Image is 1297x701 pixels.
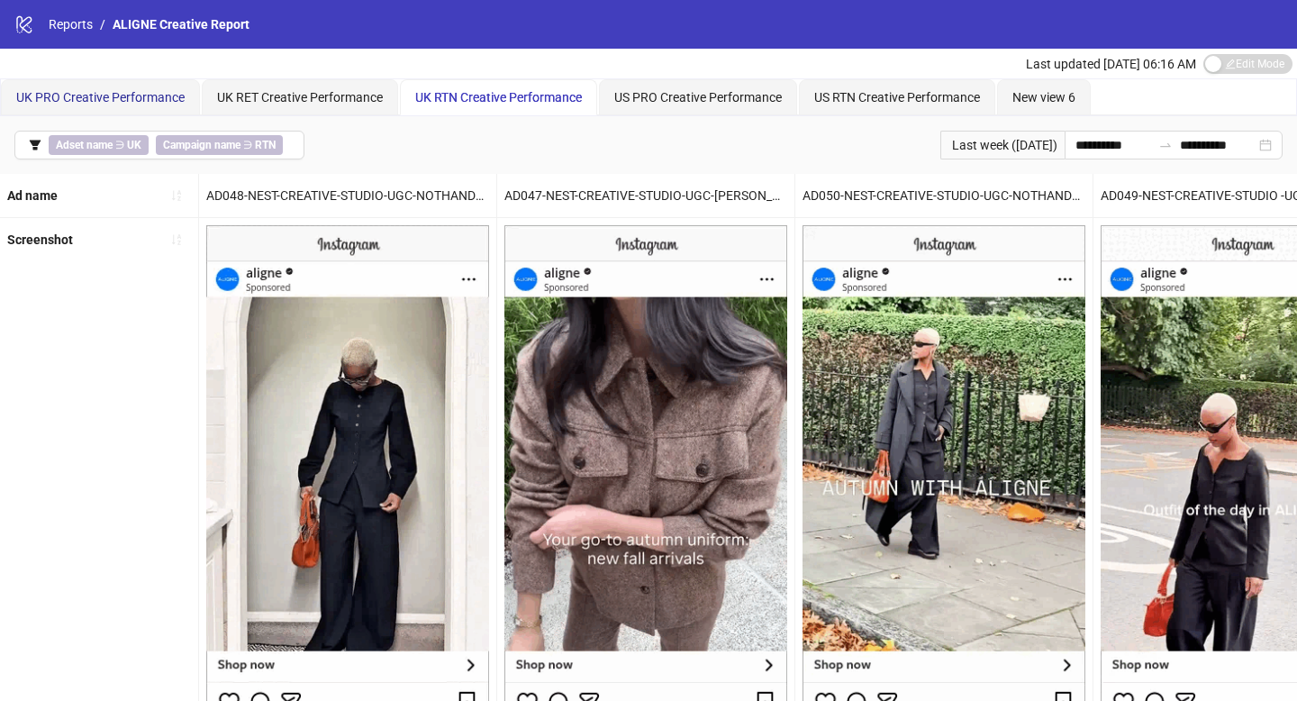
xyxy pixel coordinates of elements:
span: sort-ascending [170,233,183,246]
b: Screenshot [7,232,73,247]
span: sort-ascending [170,189,183,202]
a: Reports [45,14,96,34]
span: swap-right [1158,138,1173,152]
div: Last week ([DATE]) [940,131,1065,159]
b: UK [127,139,141,151]
b: Ad name [7,188,58,203]
div: AD050-NEST-CREATIVE-STUDIO-UGC-NOTHANDO-PAPARAZZI_EN_VID_CP_23092025_F_NSE_SC11_USP8_ [795,174,1093,217]
span: Last updated [DATE] 06:16 AM [1026,57,1196,71]
span: UK RTN Creative Performance [415,90,582,105]
div: AD048-NEST-CREATIVE-STUDIO-UGC-NOTHANDO-TRY ON_EN_VID_CP_23092025_F_NSE_SC11_USP8_ [199,174,496,217]
span: to [1158,138,1173,152]
span: ALIGNE Creative Report [113,17,249,32]
span: New view 6 [1012,90,1075,105]
span: ∋ [49,135,149,155]
div: AD047-NEST-CREATIVE-STUDIO-UGC-[PERSON_NAME]-PAPARAZZI_EN_VID_CP_23092025_F_NSE_SC11_USP8_ [497,174,794,217]
span: ∋ [156,135,283,155]
span: UK PRO Creative Performance [16,90,185,105]
b: RTN [255,139,276,151]
span: US RTN Creative Performance [814,90,980,105]
span: filter [29,139,41,151]
button: Adset name ∋ UKCampaign name ∋ RTN [14,131,304,159]
b: Adset name [56,139,113,151]
b: Campaign name [163,139,240,151]
span: US PRO Creative Performance [614,90,782,105]
li: / [100,14,105,34]
span: UK RET Creative Performance [217,90,383,105]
